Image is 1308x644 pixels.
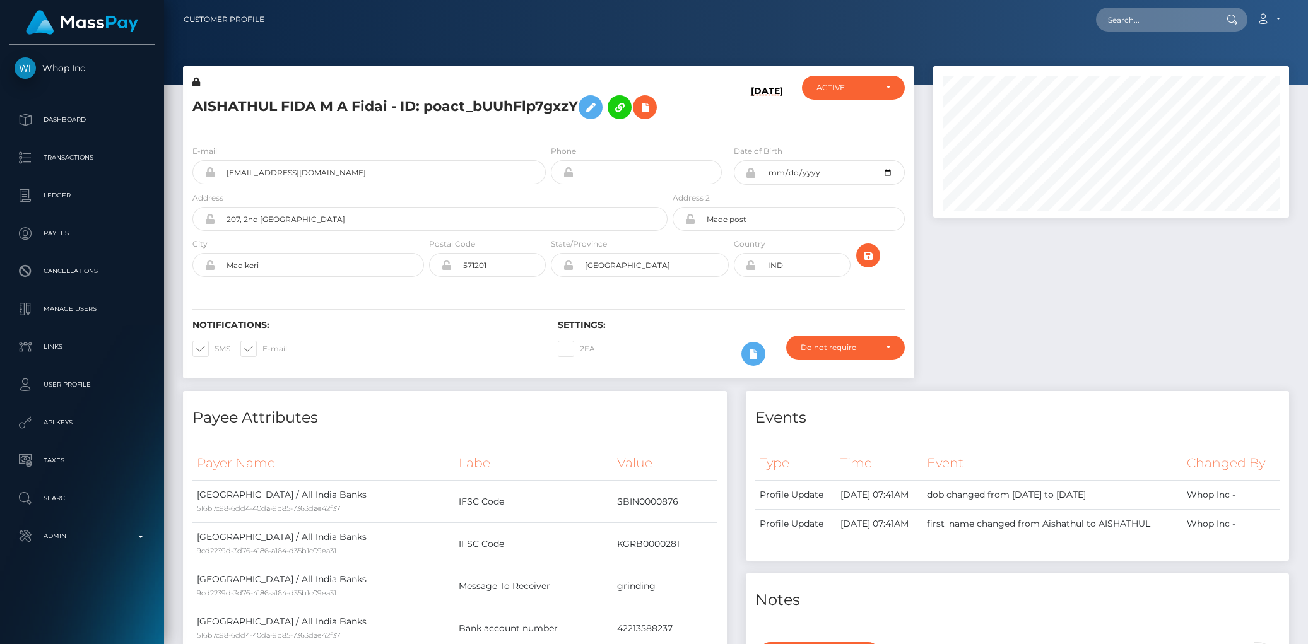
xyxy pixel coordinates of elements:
small: 516b7c98-6dd4-40da-9b85-7363dae42f37 [197,504,340,513]
label: Country [734,238,765,250]
h4: Events [755,407,1280,429]
button: Do not require [786,336,904,360]
p: Payees [15,224,150,243]
td: first_name changed from Aishathul to AISHATHUL [922,510,1182,539]
a: Manage Users [9,293,155,325]
small: 9cd2239d-3d76-4186-a164-d35b1c09ea31 [197,546,336,555]
td: IFSC Code [454,523,613,565]
th: Time [836,446,922,481]
h6: Settings: [558,320,904,331]
p: Admin [15,527,150,546]
p: Taxes [15,451,150,470]
small: 9cd2239d-3d76-4186-a164-d35b1c09ea31 [197,588,336,597]
td: Whop Inc - [1182,481,1280,510]
td: Profile Update [755,481,837,510]
label: City [192,238,208,250]
a: Ledger [9,180,155,211]
img: MassPay Logo [26,10,138,35]
td: Message To Receiver [454,565,613,607]
h5: AISHATHUL FIDA M A Fidai - ID: poact_bUUhFlp7gxzY [192,89,661,126]
th: Event [922,446,1182,481]
p: Dashboard [15,110,150,129]
h6: Notifications: [192,320,539,331]
td: dob changed from [DATE] to [DATE] [922,481,1182,510]
td: IFSC Code [454,481,613,523]
img: Whop Inc [15,57,36,79]
p: Ledger [15,186,150,205]
label: Address [192,192,223,204]
a: Links [9,331,155,363]
h4: Notes [755,589,1280,611]
h4: Payee Attributes [192,407,717,429]
a: Dashboard [9,104,155,136]
p: Links [15,337,150,356]
th: Type [755,446,837,481]
td: grinding [613,565,717,607]
a: API Keys [9,407,155,438]
td: [GEOGRAPHIC_DATA] / All India Banks [192,523,454,565]
th: Label [454,446,613,481]
a: Customer Profile [184,6,264,33]
td: [DATE] 07:41AM [836,510,922,539]
label: Postal Code [429,238,475,250]
h6: [DATE] [751,86,783,130]
td: [DATE] 07:41AM [836,481,922,510]
label: SMS [192,341,230,357]
td: KGRB0000281 [613,523,717,565]
th: Changed By [1182,446,1280,481]
label: Phone [551,146,576,157]
a: User Profile [9,369,155,401]
label: E-mail [192,146,217,157]
p: Transactions [15,148,150,167]
a: Admin [9,520,155,552]
p: Search [15,489,150,508]
th: Payer Name [192,446,454,481]
a: Cancellations [9,255,155,287]
td: Profile Update [755,510,837,539]
td: Whop Inc - [1182,510,1280,539]
a: Taxes [9,445,155,476]
p: API Keys [15,413,150,432]
td: [GEOGRAPHIC_DATA] / All India Banks [192,565,454,607]
p: Manage Users [15,300,150,319]
td: [GEOGRAPHIC_DATA] / All India Banks [192,481,454,523]
label: E-mail [240,341,287,357]
p: User Profile [15,375,150,394]
th: Value [613,446,717,481]
button: ACTIVE [802,76,905,100]
label: Address 2 [673,192,710,204]
input: Search... [1096,8,1215,32]
small: 516b7c98-6dd4-40da-9b85-7363dae42f37 [197,631,340,640]
div: Do not require [801,342,875,353]
span: Whop Inc [9,62,155,74]
label: Date of Birth [734,146,782,157]
a: Payees [9,218,155,249]
div: ACTIVE [816,83,876,93]
a: Search [9,483,155,514]
p: Cancellations [15,262,150,281]
label: 2FA [558,341,595,357]
label: State/Province [551,238,607,250]
a: Transactions [9,142,155,173]
td: SBIN0000876 [613,481,717,523]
